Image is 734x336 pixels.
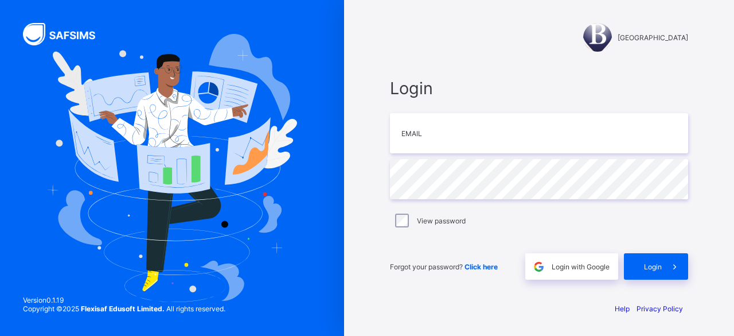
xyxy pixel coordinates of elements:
[23,23,109,45] img: SAFSIMS Logo
[615,304,630,313] a: Help
[23,304,225,313] span: Copyright © 2025 All rights reserved.
[47,34,296,303] img: Hero Image
[637,304,683,313] a: Privacy Policy
[81,304,165,313] strong: Flexisaf Edusoft Limited.
[390,262,498,271] span: Forgot your password?
[417,217,466,225] label: View password
[552,262,610,271] span: Login with Google
[390,78,688,98] span: Login
[23,296,225,304] span: Version 0.1.19
[464,262,498,271] a: Click here
[618,33,688,42] span: [GEOGRAPHIC_DATA]
[532,260,545,273] img: google.396cfc9801f0270233282035f929180a.svg
[644,262,662,271] span: Login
